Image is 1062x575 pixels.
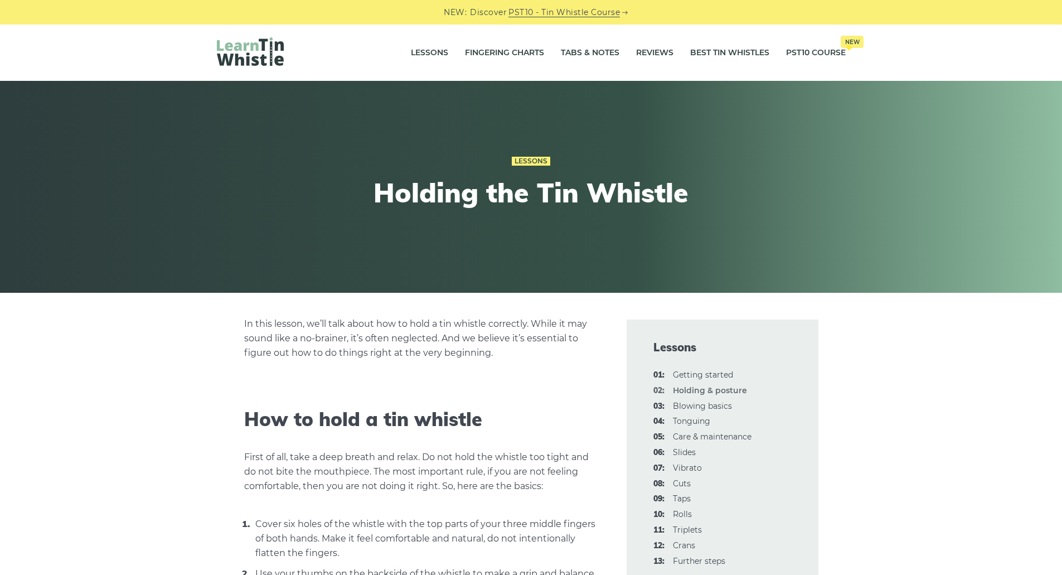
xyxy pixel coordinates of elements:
span: 07: [653,462,665,475]
span: 05: [653,431,665,444]
span: 01: [653,369,665,382]
span: 03: [653,400,665,413]
span: New [841,36,864,48]
a: Reviews [636,39,673,67]
span: 06: [653,446,665,460]
p: In this lesson, we’ll talk about how to hold a tin whistle correctly. While it may sound like a n... [244,317,600,360]
a: Lessons [512,157,550,166]
a: 09:Taps [673,494,691,504]
h2: How to hold a tin whistle [244,408,600,431]
a: Tabs & Notes [561,39,619,67]
span: 13: [653,555,665,568]
a: 06:Slides [673,447,696,457]
a: 03:Blowing basics [673,401,732,411]
a: Fingering Charts [465,39,544,67]
a: 11:Triplets [673,525,702,535]
a: 10:Rolls [673,509,692,519]
span: Lessons [653,340,792,355]
a: 12:Crans [673,540,695,550]
span: 09: [653,492,665,506]
strong: Holding & posture [673,385,747,395]
li: Cover six holes of the whistle with the top parts of your three middle fingers of both hands. Mak... [253,516,600,560]
a: 07:Vibrato [673,463,702,473]
a: Best Tin Whistles [690,39,769,67]
span: 12: [653,539,665,553]
a: 04:Tonguing [673,416,710,426]
a: 13:Further steps [673,556,725,566]
span: 11: [653,524,665,537]
a: 01:Getting started [673,370,733,380]
span: 08: [653,477,665,491]
a: PST10 CourseNew [786,39,846,67]
span: 04: [653,415,665,428]
span: 10: [653,508,665,521]
p: First of all, take a deep breath and relax. Do not hold the whistle too tight and do not bite the... [244,450,600,494]
a: 08:Cuts [673,479,691,489]
a: 05:Care & maintenance [673,432,751,442]
span: 02: [653,384,665,398]
img: LearnTinWhistle.com [217,37,284,66]
h1: Holding the Tin Whistle [326,177,736,209]
a: Lessons [411,39,448,67]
